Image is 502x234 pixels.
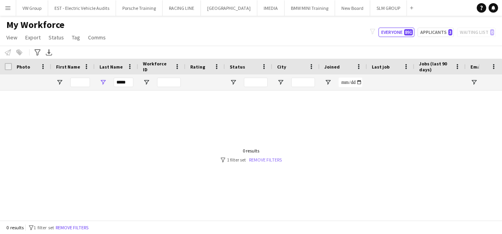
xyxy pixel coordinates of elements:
button: Porsche Training [116,0,163,16]
span: Comms [88,34,106,41]
app-action-btn: Advanced filters [33,48,42,57]
button: Open Filter Menu [324,79,332,86]
span: Photo [17,64,30,70]
button: Open Filter Menu [143,79,150,86]
input: Last Name Filter Input [114,78,133,87]
span: Email [470,64,483,70]
button: BMW MINI Training [285,0,335,16]
a: Tag [69,32,83,43]
button: [GEOGRAPHIC_DATA] [201,0,257,16]
button: VW Group [16,0,48,16]
span: Export [25,34,41,41]
a: Comms [85,32,109,43]
button: SLM GROUP [370,0,407,16]
app-action-btn: Export XLSX [44,48,54,57]
button: Open Filter Menu [230,79,237,86]
input: Joined Filter Input [339,78,362,87]
button: IMEDIA [257,0,285,16]
input: Column with Header Selection [5,63,12,70]
button: Remove filters [54,223,90,232]
button: RACING LINE [163,0,201,16]
span: Status [230,64,245,70]
a: Export [22,32,44,43]
span: Workforce ID [143,61,171,72]
span: Joined [324,64,340,70]
span: View [6,34,17,41]
a: Status [45,32,67,43]
span: First Name [56,64,80,70]
input: Workforce ID Filter Input [157,78,181,87]
span: City [277,64,286,70]
span: 3 [448,29,452,35]
span: Jobs (last 90 days) [419,61,451,72]
span: 891 [404,29,413,35]
button: Everyone891 [378,28,414,37]
button: EST - Electric Vehicle Audits [48,0,116,16]
span: Last Name [99,64,123,70]
button: Open Filter Menu [470,79,478,86]
input: City Filter Input [291,78,315,87]
span: 1 filter set [34,225,54,230]
button: Open Filter Menu [277,79,284,86]
span: Tag [72,34,80,41]
span: Rating [190,64,205,70]
input: First Name Filter Input [70,78,90,87]
button: Open Filter Menu [99,79,107,86]
button: New Board [335,0,370,16]
a: View [3,32,21,43]
button: Applicants3 [418,28,454,37]
button: Open Filter Menu [56,79,63,86]
span: My Workforce [6,19,64,31]
div: 0 results [221,148,282,154]
span: Last job [372,64,390,70]
div: 1 filter set [221,157,282,163]
input: Status Filter Input [244,78,268,87]
span: Status [49,34,64,41]
a: Remove filters [249,157,282,163]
